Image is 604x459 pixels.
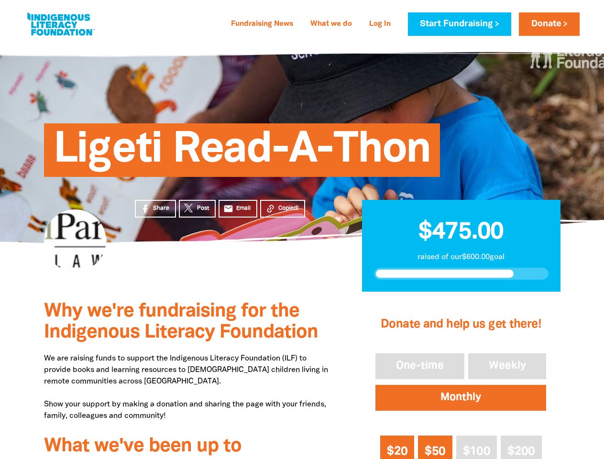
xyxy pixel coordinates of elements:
span: Post [197,204,209,213]
span: Share [153,204,169,213]
a: What we do [305,17,358,32]
span: Why we're fundraising for the Indigenous Literacy Foundation [44,303,318,341]
p: raised of our $600.00 goal [374,251,549,263]
a: Fundraising News [225,17,299,32]
span: Copied! [278,204,298,213]
span: $20 [387,446,407,457]
span: $100 [463,446,490,457]
a: Share [135,200,176,218]
button: Copied! [260,200,305,218]
button: Weekly [466,351,549,381]
a: Donate [519,12,579,36]
p: We are raising funds to support the Indigenous Literacy Foundation (ILF) to provide books and lea... [44,353,333,422]
span: Email [236,204,251,213]
button: Monthly [373,383,548,413]
a: Log In [363,17,396,32]
h3: What we've been up to [44,436,333,457]
span: $50 [425,446,445,457]
h2: Donate and help us get there! [373,306,548,344]
a: Start Fundraising [408,12,511,36]
a: Post [179,200,216,218]
span: $200 [507,446,535,457]
a: emailEmail [219,200,258,218]
span: Ligeti Read-A-Thon [54,131,431,177]
i: email [223,204,233,214]
span: $475.00 [418,221,504,243]
button: One-time [373,351,466,381]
